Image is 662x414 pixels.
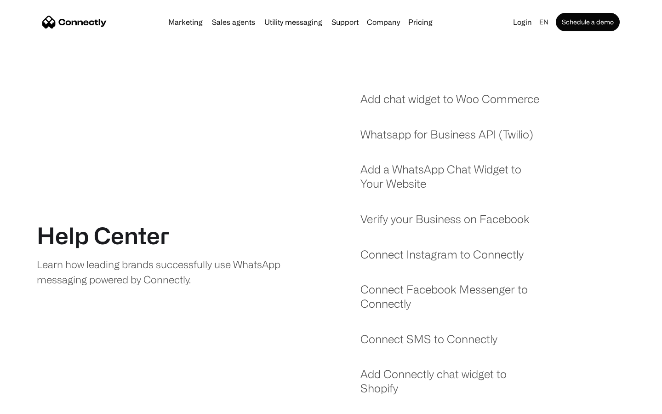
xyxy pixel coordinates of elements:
a: Pricing [405,18,436,26]
a: Whatsapp for Business API (Twilio) [360,127,533,151]
a: Schedule a demo [556,13,620,31]
a: Utility messaging [261,18,326,26]
a: Marketing [165,18,206,26]
a: Connect Facebook Messenger to Connectly [360,282,546,320]
aside: Language selected: English [9,397,55,411]
a: Add a WhatsApp Chat Widget to Your Website [360,162,546,200]
div: Learn how leading brands successfully use WhatsApp messaging powered by Connectly. [37,257,288,287]
a: Login [509,16,536,29]
h1: Help Center [37,222,169,249]
a: Verify your Business on Facebook [360,212,530,236]
a: Connect SMS to Connectly [360,332,497,356]
div: Company [367,16,400,29]
a: Support [328,18,362,26]
a: Add Connectly chat widget to Shopify [360,367,546,404]
a: Add chat widget to Woo Commerce [360,92,539,115]
a: Connect Instagram to Connectly [360,247,524,271]
div: en [539,16,548,29]
a: Sales agents [208,18,259,26]
ul: Language list [18,398,55,411]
